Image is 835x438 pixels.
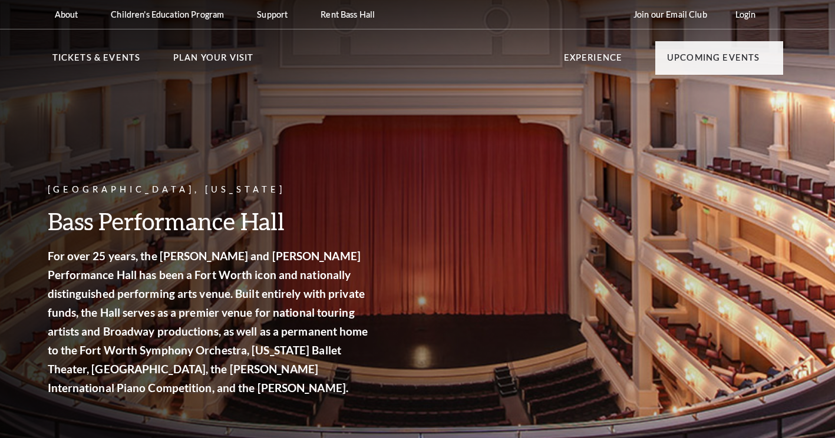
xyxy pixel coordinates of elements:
p: [GEOGRAPHIC_DATA], [US_STATE] [48,182,372,197]
p: Upcoming Events [667,51,760,72]
p: About [55,9,78,19]
p: Tickets & Events [52,51,141,72]
p: Plan Your Visit [173,51,254,72]
strong: For over 25 years, the [PERSON_NAME] and [PERSON_NAME] Performance Hall has been a Fort Worth ico... [48,249,368,394]
p: Children's Education Program [111,9,224,19]
p: Experience [564,51,623,72]
p: Support [257,9,288,19]
p: Rent Bass Hall [321,9,375,19]
h3: Bass Performance Hall [48,206,372,236]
